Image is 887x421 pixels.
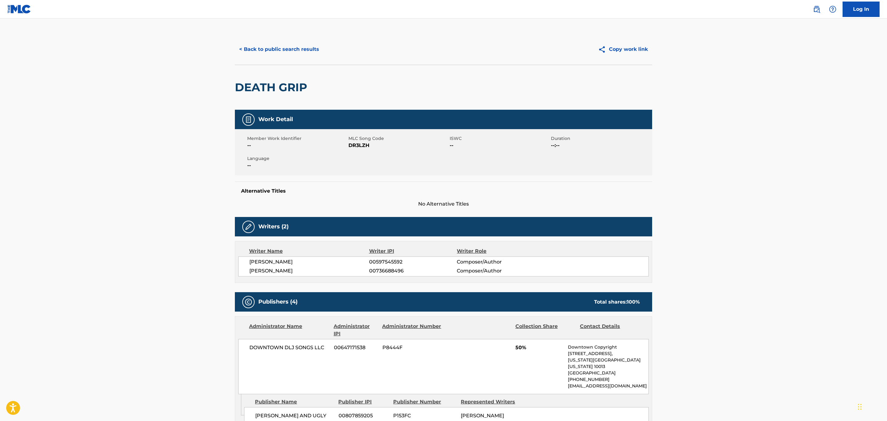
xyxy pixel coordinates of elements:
span: [PERSON_NAME] [249,267,369,275]
div: Publisher Name [255,398,334,406]
div: Administrator Number [382,323,442,337]
div: Writer Role [457,247,537,255]
span: [PERSON_NAME] [249,258,369,266]
span: 50% [515,344,563,351]
span: DR3LZH [348,142,448,149]
span: ISWC [450,135,549,142]
img: search [813,6,820,13]
h2: DEATH GRIP [235,80,310,94]
span: P8444F [382,344,442,351]
button: < Back to public search results [235,42,323,57]
span: Duration [551,135,651,142]
p: Downtown Copyright [568,344,648,350]
span: 00807859205 [339,412,389,419]
h5: Publishers (4) [258,298,298,305]
div: Represented Writers [461,398,524,406]
img: Writers [245,223,252,231]
div: Contact Details [580,323,640,337]
a: Public Search [810,3,823,15]
div: Publisher Number [393,398,456,406]
img: MLC Logo [7,5,31,14]
h5: Alternative Titles [241,188,646,194]
img: Publishers [245,298,252,306]
p: [US_STATE][GEOGRAPHIC_DATA][US_STATE] 10013 [568,357,648,370]
span: 00647171538 [334,344,378,351]
div: Drag [858,398,862,416]
span: -- [247,142,347,149]
span: Composer/Author [457,267,537,275]
img: Work Detail [245,116,252,123]
span: Language [247,155,347,162]
span: No Alternative Titles [235,200,652,208]
span: MLC Song Code [348,135,448,142]
iframe: Chat Widget [856,391,887,421]
span: DOWNTOWN DLJ SONGS LLC [249,344,329,351]
img: help [829,6,836,13]
div: Writer Name [249,247,369,255]
div: Total shares: [594,298,640,306]
span: 00597545592 [369,258,457,266]
span: -- [247,162,347,169]
span: [PERSON_NAME] [461,413,504,419]
span: [PERSON_NAME] AND UGLY [255,412,334,419]
div: Administrator Name [249,323,329,337]
p: [GEOGRAPHIC_DATA] [568,370,648,376]
span: -- [450,142,549,149]
h5: Work Detail [258,116,293,123]
h5: Writers (2) [258,223,289,230]
span: Member Work Identifier [247,135,347,142]
span: 100 % [627,299,640,305]
p: [PHONE_NUMBER] [568,376,648,383]
p: [EMAIL_ADDRESS][DOMAIN_NAME] [568,383,648,389]
div: Help [827,3,839,15]
div: Publisher IPI [338,398,389,406]
span: P153FC [393,412,456,419]
span: --:-- [551,142,651,149]
div: Collection Share [515,323,575,337]
div: Administrator IPI [334,323,377,337]
span: 00736688496 [369,267,457,275]
span: Composer/Author [457,258,537,266]
p: [STREET_ADDRESS], [568,350,648,357]
a: Log In [843,2,880,17]
button: Copy work link [594,42,652,57]
div: Writer IPI [369,247,457,255]
img: Copy work link [598,46,609,53]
